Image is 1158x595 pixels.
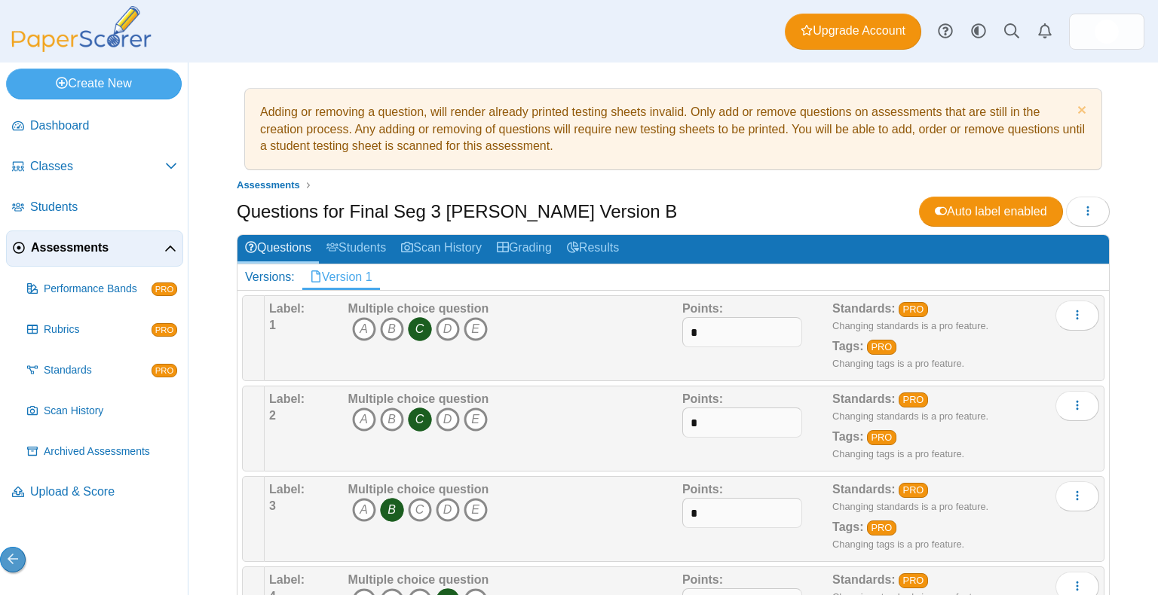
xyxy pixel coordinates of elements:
[682,483,723,496] b: Points:
[436,407,460,432] i: D
[6,474,183,511] a: Upload & Score
[269,499,276,512] b: 3
[559,235,626,263] a: Results
[1055,391,1099,421] button: More options
[832,340,863,352] b: Tags:
[464,498,488,522] i: E
[269,483,305,496] b: Label:
[21,352,183,389] a: Standards PRO
[1055,301,1099,331] button: More options
[44,322,152,337] span: Rubrics
[31,240,164,256] span: Assessments
[30,158,165,175] span: Classes
[348,302,489,315] b: Multiple choice question
[6,41,157,54] a: PaperScorer
[394,235,489,263] a: Scan History
[1095,20,1119,44] img: ps.Lk1iu72xi22T830G
[436,498,460,522] i: D
[302,264,380,290] a: Version 1
[152,282,177,296] span: PRO
[6,69,182,99] a: Create New
[348,483,489,496] b: Multiple choice question
[832,573,896,586] b: Standards:
[237,179,300,191] span: Assessments
[319,235,394,263] a: Students
[30,199,177,215] span: Students
[408,317,432,341] i: C
[682,573,723,586] b: Points:
[919,197,1063,227] a: Auto label enabled
[30,484,177,500] span: Upload & Score
[1095,20,1119,44] span: Ernest Diaz
[899,392,928,407] a: PRO
[832,410,988,422] small: Changing standards is a pro feature.
[832,430,863,443] b: Tags:
[6,6,157,52] img: PaperScorer
[380,317,404,341] i: B
[21,312,183,348] a: Rubrics PRO
[832,483,896,496] b: Standards:
[867,430,896,445] a: PRO
[352,498,376,522] i: A
[269,409,276,422] b: 2
[253,96,1094,162] div: Adding or removing a question, will render already printed testing sheets invalid. Only add or re...
[30,117,177,134] span: Dashboard
[682,392,723,405] b: Points:
[6,108,183,145] a: Dashboard
[899,483,928,498] a: PRO
[832,392,896,405] b: Standards:
[6,230,183,267] a: Assessments
[1055,481,1099,511] button: More options
[269,319,276,331] b: 1
[832,320,988,331] small: Changing standards is a pro feature.
[867,520,896,535] a: PRO
[44,363,152,378] span: Standards
[352,407,376,432] i: A
[408,407,432,432] i: C
[352,317,376,341] i: A
[1069,14,1144,50] a: ps.Lk1iu72xi22T830G
[269,573,305,586] b: Label:
[867,340,896,355] a: PRO
[380,498,404,522] i: B
[832,358,964,369] small: Changing tags is a pro feature.
[801,23,905,39] span: Upgrade Account
[348,392,489,405] b: Multiple choice question
[237,235,319,263] a: Questions
[832,539,964,550] small: Changing tags is a pro feature.
[436,317,460,341] i: D
[6,190,183,226] a: Students
[152,323,177,337] span: PRO
[237,199,677,224] h1: Questions for Final Seg 3 [PERSON_NAME] Version B
[6,149,183,185] a: Classes
[44,282,152,297] span: Performance Bands
[832,520,863,533] b: Tags:
[269,302,305,315] b: Label:
[269,392,305,405] b: Label:
[237,264,302,290] div: Versions:
[1028,15,1061,48] a: Alerts
[44,444,177,459] span: Archived Assessments
[152,364,177,377] span: PRO
[489,235,559,263] a: Grading
[1074,104,1086,120] a: Dismiss notice
[21,434,183,470] a: Archived Assessments
[464,407,488,432] i: E
[380,407,404,432] i: B
[44,404,177,419] span: Scan History
[21,271,183,307] a: Performance Bands PRO
[464,317,488,341] i: E
[832,448,964,459] small: Changing tags is a pro feature.
[348,573,489,586] b: Multiple choice question
[935,205,1047,218] span: Auto label enabled
[899,302,928,317] a: PRO
[832,302,896,315] b: Standards:
[899,573,928,588] a: PRO
[233,176,304,195] a: Assessments
[832,501,988,512] small: Changing standards is a pro feature.
[21,393,183,429] a: Scan History
[682,302,723,315] b: Points:
[408,498,432,522] i: C
[785,14,921,50] a: Upgrade Account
